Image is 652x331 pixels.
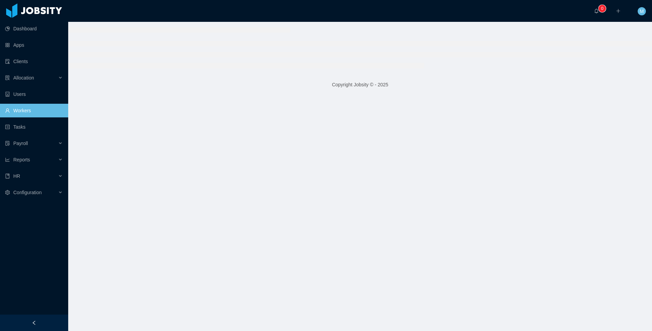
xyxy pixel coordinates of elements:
a: icon: auditClients [5,55,63,68]
i: icon: file-protect [5,141,10,146]
footer: Copyright Jobsity © - 2025 [68,73,652,97]
span: Configuration [13,190,42,195]
a: icon: appstoreApps [5,38,63,52]
span: HR [13,173,20,179]
sup: 0 [599,5,606,12]
i: icon: plus [616,9,621,13]
a: icon: pie-chartDashboard [5,22,63,35]
i: icon: solution [5,75,10,80]
i: icon: book [5,174,10,178]
i: icon: bell [594,9,599,13]
a: icon: userWorkers [5,104,63,117]
span: Payroll [13,141,28,146]
i: icon: setting [5,190,10,195]
span: Reports [13,157,30,162]
a: icon: robotUsers [5,87,63,101]
span: M [640,7,644,15]
a: icon: profileTasks [5,120,63,134]
span: Allocation [13,75,34,81]
i: icon: line-chart [5,157,10,162]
